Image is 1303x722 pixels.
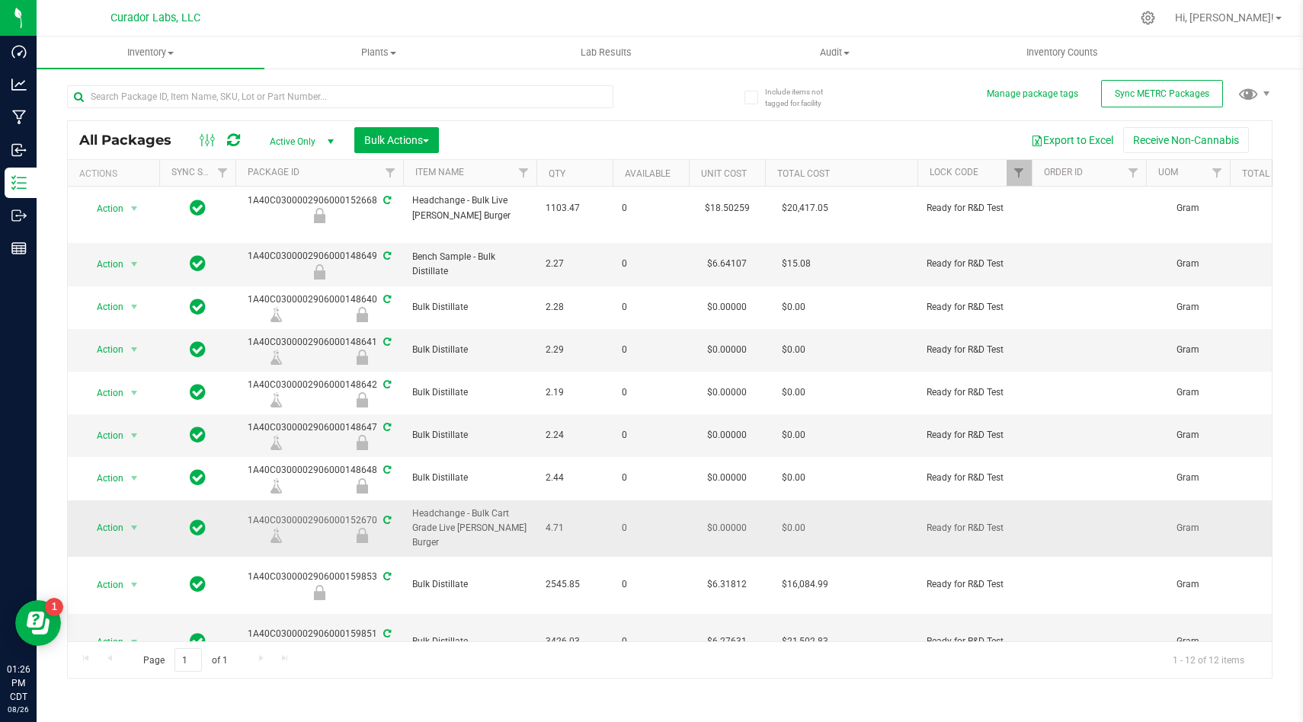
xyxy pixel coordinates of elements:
[11,175,27,190] inline-svg: Inventory
[381,515,391,526] span: Sync from Compliance System
[412,506,527,551] span: Headchange - Bulk Cart Grade Live [PERSON_NAME] Burger
[125,468,144,489] span: select
[927,521,1023,535] span: Ready for R&D Test
[774,573,836,596] span: $16,084.99
[774,382,813,404] span: $0.00
[689,614,765,670] td: $6.27631
[689,557,765,614] td: $6.31812
[546,471,603,485] span: 2.44
[412,193,527,222] span: Headchange - Bulk Live [PERSON_NAME] Burger
[625,168,671,179] a: Available
[546,385,603,400] span: 2.19
[110,11,200,24] span: Curador Labs, LLC
[1007,160,1032,186] a: Filter
[927,634,1023,649] span: Ready for R&D Test
[381,571,391,582] span: Sync from Compliance System
[622,634,680,649] span: 0
[79,168,153,179] div: Actions
[1205,160,1230,186] a: Filter
[720,37,948,69] a: Audit
[546,343,603,357] span: 2.29
[319,435,405,450] div: Ready for R&D Test
[83,517,124,538] span: Action
[125,631,144,653] span: select
[1155,577,1221,592] span: Gram
[622,471,680,485] span: 0
[930,167,978,177] a: Lock Code
[511,160,536,186] a: Filter
[492,37,720,69] a: Lab Results
[689,414,765,457] td: $0.00000
[765,86,841,109] span: Include items not tagged for facility
[546,257,603,271] span: 2.27
[689,174,765,244] td: $18.50259
[560,46,652,59] span: Lab Results
[927,577,1023,592] span: Ready for R&D Test
[412,471,527,485] span: Bulk Distillate
[174,648,202,672] input: 1
[190,517,206,538] span: In Sync
[689,372,765,414] td: $0.00000
[622,577,680,592] span: 0
[11,142,27,158] inline-svg: Inbound
[412,385,527,400] span: Bulk Distillate
[412,343,527,357] span: Bulk Distillate
[83,382,124,404] span: Action
[125,425,144,446] span: select
[1044,167,1083,177] a: Order Id
[190,424,206,446] span: In Sync
[7,704,30,715] p: 08/26
[1242,168,1297,179] a: Total THC%
[1115,88,1209,99] span: Sync METRC Packages
[364,134,429,146] span: Bulk Actions
[622,385,680,400] span: 0
[171,167,230,177] a: Sync Status
[927,471,1023,485] span: Ready for R&D Test
[125,517,144,538] span: select
[381,195,391,206] span: Sync from Compliance System
[987,88,1078,101] button: Manage package tags
[381,379,391,390] span: Sync from Compliance System
[927,257,1023,271] span: Ready for R&D Test
[721,46,947,59] span: Audit
[1155,201,1221,216] span: Gram
[1155,521,1221,535] span: Gram
[622,521,680,535] span: 0
[689,500,765,557] td: $0.00000
[549,168,565,179] a: Qty
[67,85,613,108] input: Search Package ID, Item Name, SKU, Lot or Part Number...
[1155,428,1221,442] span: Gram
[125,296,144,318] span: select
[83,254,124,275] span: Action
[378,160,403,186] a: Filter
[412,428,527,442] span: Bulk Distillate
[689,243,765,286] td: $6.64107
[83,198,124,219] span: Action
[1155,257,1221,271] span: Gram
[412,634,527,649] span: Bulk Distillate
[233,249,405,279] div: 1A40C0300002906000148649
[190,296,206,318] span: In Sync
[412,250,527,279] span: Bench Sample - Bulk Distillate
[319,350,405,365] div: Ready for R&D Test
[190,467,206,488] span: In Sync
[7,663,30,704] p: 01:26 PM CDT
[83,631,124,653] span: Action
[125,382,144,404] span: select
[381,628,391,639] span: Sync from Compliance System
[701,168,747,179] a: Unit Cost
[190,631,206,652] span: In Sync
[949,37,1177,69] a: Inventory Counts
[233,585,405,600] div: Ready for R&D Test
[210,160,235,186] a: Filter
[412,300,527,315] span: Bulk Distillate
[1161,648,1257,671] span: 1 - 12 of 12 items
[248,167,299,177] a: Package ID
[689,329,765,372] td: $0.00000
[381,251,391,261] span: Sync from Compliance System
[381,422,391,433] span: Sync from Compliance System
[233,208,405,223] div: Ready for R&D Test
[190,339,206,360] span: In Sync
[233,478,319,494] div: Lab Sample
